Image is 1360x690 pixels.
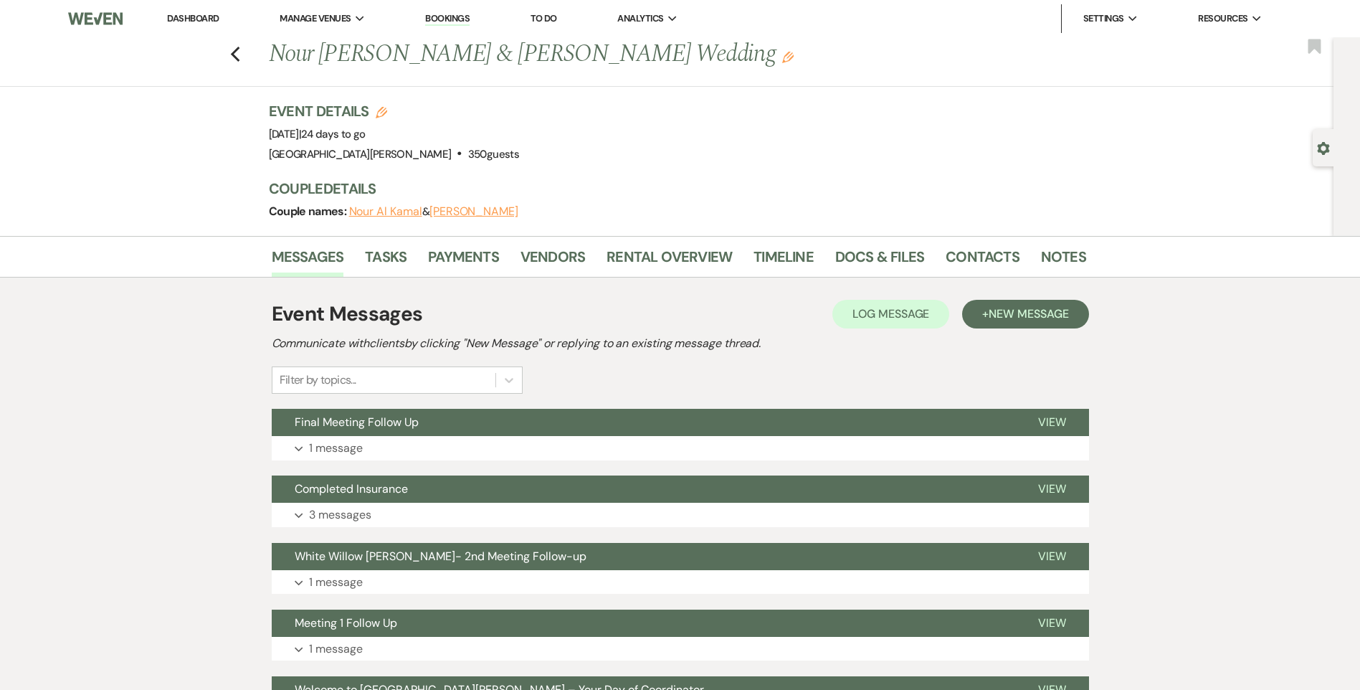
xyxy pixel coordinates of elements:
a: Timeline [753,245,814,277]
span: View [1038,549,1066,564]
p: 1 message [309,439,363,458]
p: 1 message [309,640,363,658]
a: Rental Overview [607,245,732,277]
span: View [1038,415,1066,430]
span: [GEOGRAPHIC_DATA][PERSON_NAME] [269,147,452,161]
span: Completed Insurance [295,481,408,496]
button: Nour Al kamal [349,206,422,217]
button: [PERSON_NAME] [429,206,518,217]
span: Log Message [852,306,929,321]
img: Weven Logo [68,4,123,34]
span: [DATE] [269,127,366,141]
a: Dashboard [167,12,219,24]
a: Payments [428,245,499,277]
a: Notes [1041,245,1086,277]
span: Couple names: [269,204,349,219]
div: Filter by topics... [280,372,356,389]
a: Bookings [425,12,470,26]
p: 1 message [309,573,363,592]
button: +New Message [962,300,1088,329]
button: Log Message [832,300,949,329]
a: To Do [531,12,557,24]
button: 1 message [272,637,1089,661]
h2: Communicate with clients by clicking "New Message" or replying to an existing message thread. [272,335,1089,352]
h1: Event Messages [272,299,423,329]
span: Final Meeting Follow Up [295,415,419,430]
button: White Willow [PERSON_NAME]- 2nd Meeting Follow-up [272,543,1015,570]
button: 3 messages [272,503,1089,527]
a: Docs & Files [835,245,924,277]
button: View [1015,610,1089,637]
a: Vendors [520,245,585,277]
span: & [349,204,518,219]
a: Tasks [365,245,406,277]
span: | [299,127,366,141]
button: View [1015,543,1089,570]
button: 1 message [272,436,1089,460]
span: Manage Venues [280,11,351,26]
span: View [1038,481,1066,496]
span: New Message [989,306,1068,321]
button: Meeting 1 Follow Up [272,610,1015,637]
button: Edit [782,50,794,63]
h1: Nour [PERSON_NAME] & [PERSON_NAME] Wedding [269,37,911,72]
button: View [1015,476,1089,503]
h3: Event Details [269,101,519,121]
button: View [1015,409,1089,436]
button: Completed Insurance [272,476,1015,503]
span: Settings [1083,11,1124,26]
button: Final Meeting Follow Up [272,409,1015,436]
p: 3 messages [309,506,371,524]
span: Analytics [617,11,663,26]
span: 24 days to go [301,127,366,141]
button: Open lead details [1317,141,1330,154]
span: Resources [1198,11,1247,26]
span: White Willow [PERSON_NAME]- 2nd Meeting Follow-up [295,549,586,564]
button: 1 message [272,570,1089,595]
a: Messages [272,245,344,277]
span: View [1038,615,1066,630]
h3: Couple Details [269,179,1072,199]
span: 350 guests [468,147,519,161]
span: Meeting 1 Follow Up [295,615,397,630]
a: Contacts [946,245,1019,277]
